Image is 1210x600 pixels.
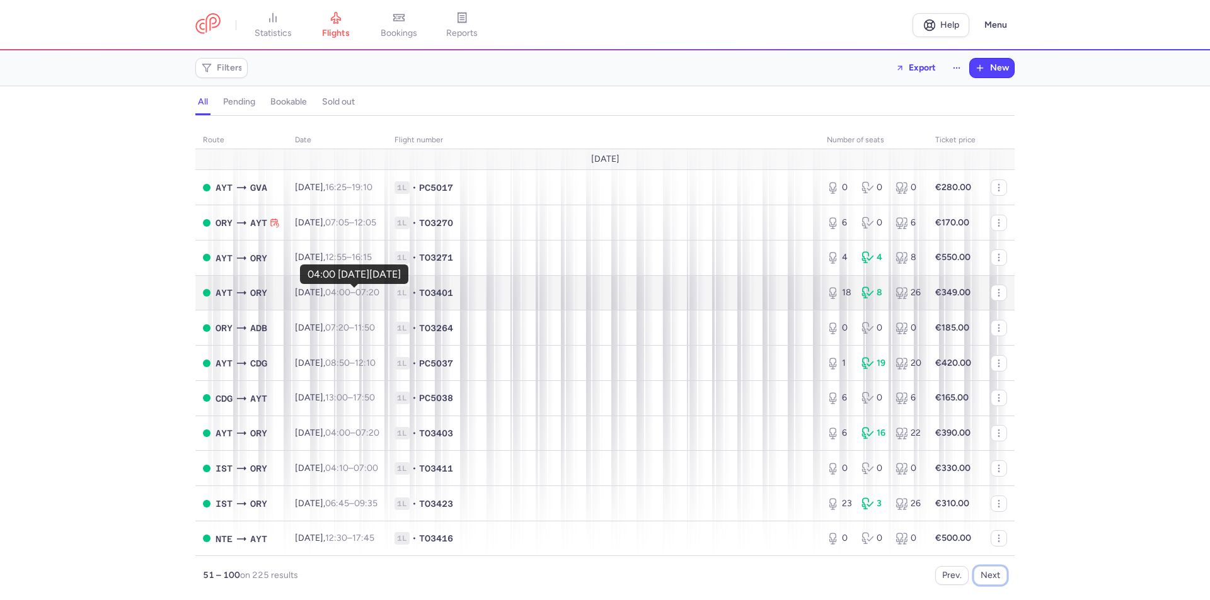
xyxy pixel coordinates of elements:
span: Orly, Paris, France [250,461,267,475]
div: 6 [827,217,851,229]
span: 1L [395,251,410,264]
span: OPEN [203,359,210,367]
span: on 225 results [240,570,298,580]
span: 1L [395,217,410,229]
strong: €165.00 [935,392,969,403]
span: [DATE], [295,427,379,438]
span: Istanbul Airport, İstanbul, Turkey [216,497,233,511]
div: 4 [861,251,886,264]
span: [DATE], [295,392,375,403]
span: OPEN [203,429,210,437]
span: OPEN [203,254,210,261]
span: [DATE], [295,498,377,509]
strong: €390.00 [935,427,971,438]
span: – [325,182,372,193]
span: OPEN [203,289,210,297]
a: statistics [241,11,304,39]
span: PC5037 [419,357,453,370]
span: – [325,358,376,368]
span: • [412,497,417,510]
span: TO3264 [419,322,453,334]
a: flights [304,11,367,39]
span: 1L [395,532,410,545]
span: Nantes Atlantique, Nantes, France [216,532,233,546]
div: 6 [896,217,920,229]
span: TO3401 [419,286,453,299]
span: Adnan Menderes Airport, İzmir, Turkey [250,321,267,335]
span: Charles De Gaulle, Paris, France [216,392,233,405]
time: 12:10 [355,358,376,368]
time: 07:20 [325,322,349,333]
span: reports [446,28,478,39]
div: 0 [827,181,851,194]
time: 07:20 [355,287,379,298]
span: – [325,463,378,473]
span: Filters [217,63,243,73]
span: • [412,181,417,194]
time: 19:10 [352,182,372,193]
button: Export [887,58,944,78]
time: 17:45 [352,533,374,543]
span: [DATE], [295,533,374,543]
div: 0 [861,392,886,404]
strong: 51 – 100 [203,570,240,580]
span: statistics [255,28,292,39]
span: • [412,392,417,404]
th: date [287,131,387,150]
span: [DATE] [591,154,619,164]
div: 6 [896,392,920,404]
div: 0 [896,322,920,334]
span: • [412,427,417,439]
span: Antalya, Antalya, Turkey [250,532,267,546]
div: 23 [827,497,851,510]
a: bookings [367,11,430,39]
span: AYT [216,356,233,370]
div: 18 [827,286,851,299]
div: 8 [861,286,886,299]
time: 12:05 [354,217,376,228]
time: 08:50 [325,358,350,368]
span: • [412,532,417,545]
h4: sold out [322,96,355,108]
span: – [325,322,375,333]
span: – [325,498,377,509]
span: – [325,427,379,438]
strong: €330.00 [935,463,971,473]
span: [DATE], [295,287,379,298]
a: CitizenPlane red outlined logo [195,13,221,37]
div: 20 [896,357,920,370]
span: 1L [395,322,410,334]
button: Filters [196,59,247,77]
time: 12:55 [325,252,347,263]
span: TO3423 [419,497,453,510]
div: 26 [896,497,920,510]
span: OPEN [203,184,210,191]
button: Prev. [935,566,969,585]
div: 0 [827,532,851,545]
span: • [412,357,417,370]
time: 04:10 [325,463,349,473]
div: 0 [861,532,886,545]
span: PC5017 [419,181,453,194]
h4: all [198,96,208,108]
time: 07:00 [354,463,378,473]
span: [DATE], [295,358,376,368]
time: 16:15 [352,252,372,263]
time: 17:50 [353,392,375,403]
div: 16 [861,427,886,439]
div: 26 [896,286,920,299]
span: 1L [395,462,410,475]
span: TO3403 [419,427,453,439]
span: TO3271 [419,251,453,264]
span: Istanbul Airport, İstanbul, Turkey [216,461,233,475]
span: 1L [395,392,410,404]
span: Antalya, Antalya, Turkey [216,286,233,300]
div: 6 [827,427,851,439]
strong: €550.00 [935,252,971,263]
span: – [325,533,374,543]
div: 22 [896,427,920,439]
span: ORY [216,216,233,230]
span: [DATE], [295,322,375,333]
span: • [412,286,417,299]
div: 8 [896,251,920,264]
